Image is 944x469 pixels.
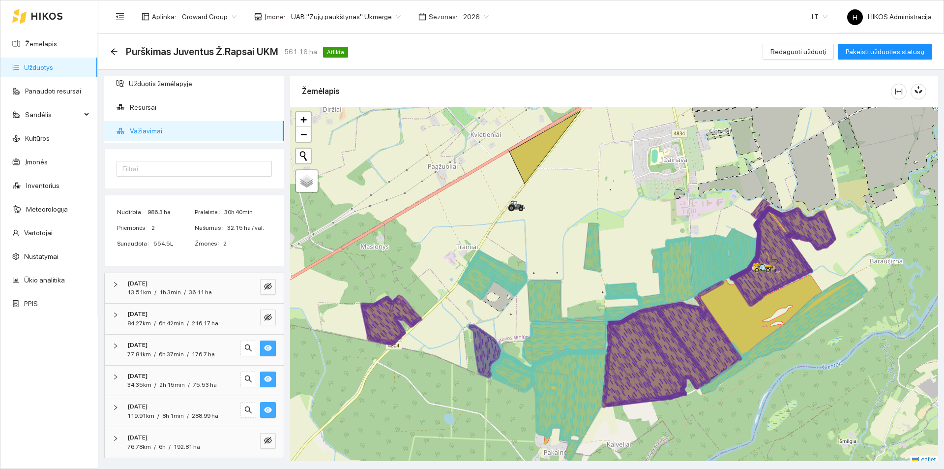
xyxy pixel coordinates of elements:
span: calendar [418,13,426,21]
a: Meteorologija [26,205,68,213]
span: search [244,375,252,384]
strong: [DATE] [127,342,147,348]
span: + [300,113,307,125]
span: − [300,128,307,140]
span: / [187,351,189,358]
span: / [169,443,171,450]
span: Redaguoti užduotį [770,46,826,57]
span: Resursai [130,97,276,117]
span: 119.91km [127,412,154,419]
span: right [113,281,118,287]
span: Įmonė : [265,11,285,22]
div: Žemėlapis [302,77,891,105]
button: search [240,402,256,418]
span: right [113,436,118,441]
span: Našumas [195,223,227,233]
span: 8h 1min [162,412,184,419]
span: right [113,374,118,380]
button: Pakeisti užduoties statusą [838,44,932,60]
span: 84.27km [127,320,151,327]
span: Pakeisti užduoties statusą [846,46,924,57]
span: 192.81 ha [174,443,200,450]
span: 2 [223,239,271,249]
strong: [DATE] [127,311,147,317]
span: layout [142,13,149,21]
span: 34.35km [127,381,151,388]
span: 216.17 ha [192,320,218,327]
span: / [154,351,156,358]
div: Atgal [110,48,118,56]
span: Aplinka : [152,11,176,22]
span: 6h [159,443,166,450]
a: Panaudoti resursai [25,87,81,95]
span: eye-invisible [264,313,272,323]
span: shop [254,13,262,21]
strong: [DATE] [127,403,147,410]
span: 30h 40min [224,208,271,217]
span: eye [264,406,272,415]
span: UAB "Zujų paukštynas" Ukmerge [291,9,401,24]
span: 77.81km [127,351,151,358]
span: 36.11 ha [189,289,212,296]
span: right [113,312,118,318]
span: search [244,406,252,415]
span: Purškimas Juventus Ž.Rapsai UKM [126,44,278,60]
a: PPIS [24,300,38,308]
span: Sandėlis [25,105,81,125]
a: Žemėlapis [25,40,57,48]
span: / [154,289,156,296]
span: / [184,289,186,296]
span: 2h 15min [159,381,185,388]
strong: [DATE] [127,434,147,441]
a: Ūkio analitika [24,276,65,284]
span: 554.5L [153,239,194,249]
span: 1h 3min [159,289,181,296]
span: / [187,412,189,419]
span: / [188,381,190,388]
strong: [DATE] [127,373,147,379]
span: eye [264,344,272,353]
span: / [187,320,189,327]
button: eye-invisible [260,433,276,449]
span: menu-fold [116,12,124,21]
span: 986.3 ha [147,208,194,217]
button: search [240,341,256,356]
a: Leaflet [912,456,936,463]
div: [DATE]76.78km/6h/192.81 haeye-invisible [105,427,284,458]
a: Vartotojai [24,229,53,237]
span: Žmonės [195,239,223,249]
span: H [853,9,857,25]
span: Praleista [195,208,224,217]
span: 561.16 ha [284,46,317,57]
button: Redaguoti užduotį [763,44,834,60]
div: [DATE]34.35km/2h 15min/75.53 hasearcheye [105,366,284,396]
span: / [154,443,156,450]
button: Initiate a new search [296,149,311,163]
span: HIKOS Administracija [847,13,932,21]
a: Nustatymai [24,252,59,260]
span: / [154,381,156,388]
button: eye [260,372,276,387]
a: Užduotys [24,63,53,71]
a: Zoom in [296,112,311,127]
span: eye-invisible [264,437,272,446]
span: 6h 42min [159,320,184,327]
span: right [113,343,118,349]
span: Atlikta [323,47,348,58]
span: Sezonas : [429,11,457,22]
button: eye [260,402,276,418]
span: Važiavimai [130,121,276,141]
span: 13.51km [127,289,151,296]
span: 176.7 ha [192,351,215,358]
a: Įmonės [25,158,48,166]
a: Zoom out [296,127,311,142]
span: 75.53 ha [193,381,217,388]
span: / [154,320,156,327]
span: / [157,412,159,419]
span: Nudirbta [117,208,147,217]
a: Inventorius [26,182,59,189]
button: column-width [891,84,907,99]
span: Užduotis žemėlapyje [129,74,276,94]
button: search [240,372,256,387]
div: [DATE]77.81km/6h 37min/176.7 hasearcheye [105,335,284,365]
